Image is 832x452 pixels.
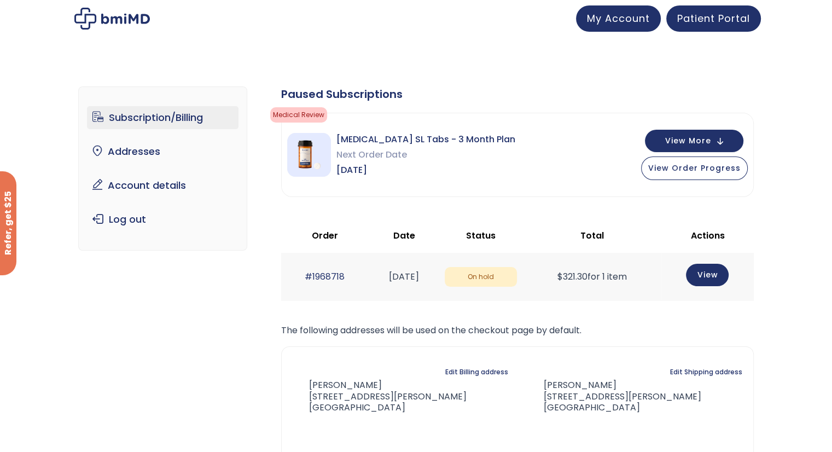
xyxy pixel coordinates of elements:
span: Total [580,229,603,242]
a: Edit Billing address [445,364,508,380]
a: Subscription/Billing [87,106,238,129]
a: Account details [87,174,238,197]
span: Medical Review [270,107,327,123]
a: Log out [87,208,238,231]
span: View Order Progress [648,163,741,173]
button: View More [645,130,743,152]
time: [DATE] [389,270,419,283]
a: #1968718 [305,270,345,283]
a: Patient Portal [666,5,761,32]
span: Patient Portal [677,11,750,25]
span: On hold [445,267,517,287]
span: View More [665,137,711,144]
a: My Account [576,5,661,32]
a: Edit Shipping address [670,364,742,380]
nav: Account pages [78,86,247,251]
span: 321.30 [557,270,587,283]
div: Paused Subscriptions [281,86,754,102]
img: Sermorelin SL Tabs - 3 Month Plan [287,133,331,177]
span: Order [312,229,338,242]
td: for 1 item [522,253,661,300]
span: Next Order Date [336,147,515,163]
span: Date [393,229,415,242]
span: Actions [690,229,724,242]
p: The following addresses will be used on the checkout page by default. [281,323,754,338]
address: [PERSON_NAME] [STREET_ADDRESS][PERSON_NAME] [GEOGRAPHIC_DATA] [526,380,701,414]
img: My account [74,8,150,30]
span: Status [466,229,496,242]
button: View Order Progress [641,157,748,180]
span: [DATE] [336,163,515,178]
span: $ [557,270,562,283]
a: View [686,264,729,286]
span: My Account [587,11,650,25]
a: Addresses [87,140,238,163]
address: [PERSON_NAME] [STREET_ADDRESS][PERSON_NAME] [GEOGRAPHIC_DATA] [293,380,467,414]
